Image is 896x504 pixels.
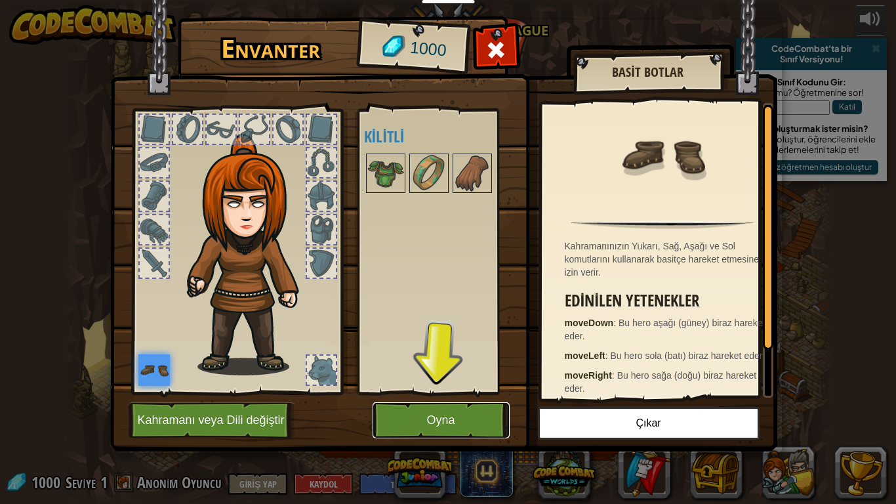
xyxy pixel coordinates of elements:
div: Kahramanınızın Yukarı, Sağ, Aşağı ve Sol komutlarını kullanarak basitçe hareket etmesine izin verir. [565,240,767,279]
img: portrait.png [138,354,170,386]
img: portrait.png [454,155,491,192]
span: Bu hero sağa (doğu) biraz hareket eder. [565,370,757,394]
img: portrait.png [411,155,447,192]
h3: Edinilen Yetenekler [565,292,767,310]
strong: moveLeft [565,350,605,361]
h4: Kilitli [364,128,529,145]
strong: moveDown [565,318,614,328]
img: portrait.png [620,113,705,198]
span: Bu hero sola (batı) biraz hareket eder. [611,350,765,361]
button: Oyna [373,402,510,438]
h2: Basit Botlar [586,65,710,79]
img: hair_f2.png [181,134,322,375]
span: : [612,370,617,381]
h1: Envanter [187,35,354,62]
span: : [605,350,611,361]
span: : [613,318,619,328]
span: Bu hero aşağı (güney) biraz hareket eder. [565,318,765,341]
strong: moveRight [565,370,612,381]
img: portrait.png [367,155,404,192]
button: Çıkar [538,407,760,440]
img: hr.png [571,220,753,229]
span: 1000 [409,36,447,62]
button: Kahramanı veya Dili değiştir [129,402,295,438]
